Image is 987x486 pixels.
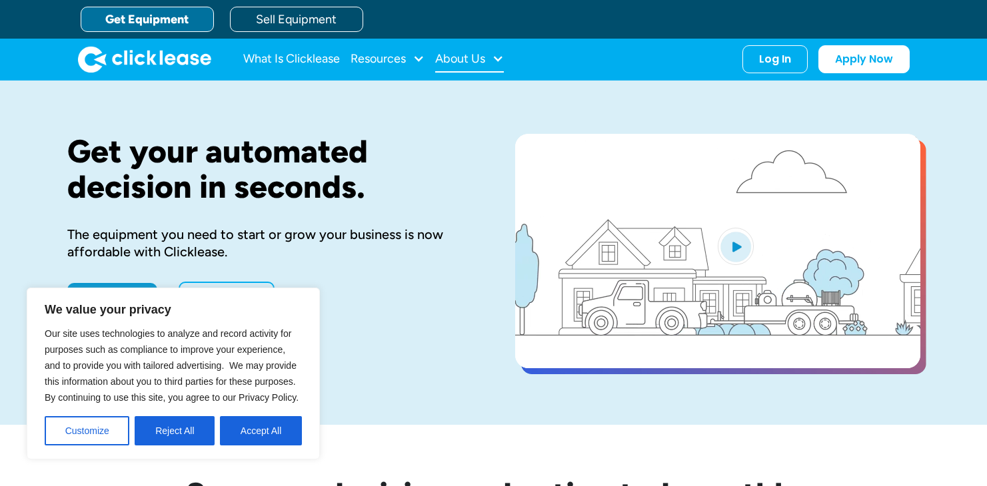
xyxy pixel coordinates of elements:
h1: Get your automated decision in seconds. [67,134,473,204]
div: The equipment you need to start or grow your business is now affordable with Clicklease. [67,226,473,260]
div: About Us [435,46,504,73]
p: We value your privacy [45,302,302,318]
a: Apply Now [67,283,157,310]
a: home [78,46,211,73]
div: We value your privacy [27,288,320,459]
button: Accept All [220,416,302,445]
a: open lightbox [515,134,920,368]
img: Blue play button logo on a light blue circular background [718,228,754,265]
div: Log In [759,53,791,66]
img: Clicklease logo [78,46,211,73]
span: Our site uses technologies to analyze and record activity for purposes such as compliance to impr... [45,328,299,403]
button: Reject All [135,416,215,445]
a: Learn More [179,282,275,311]
a: Get Equipment [81,7,214,32]
button: Customize [45,416,129,445]
a: Apply Now [818,45,910,73]
a: Sell Equipment [230,7,363,32]
div: Resources [351,46,425,73]
a: What Is Clicklease [243,46,340,73]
